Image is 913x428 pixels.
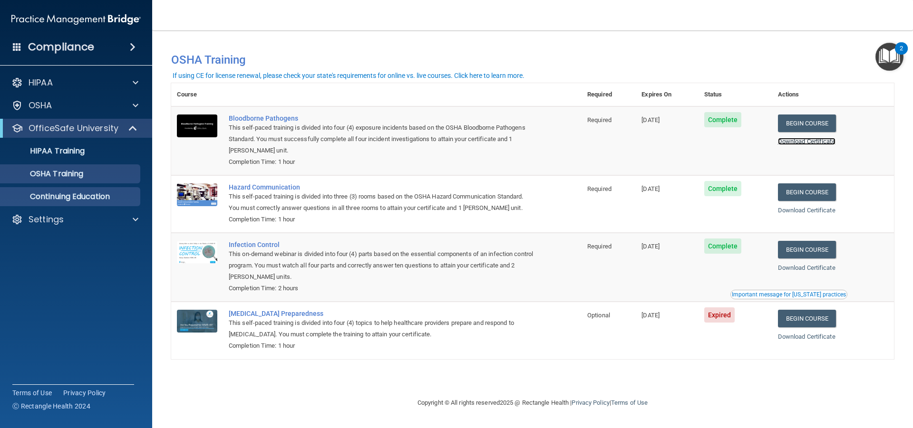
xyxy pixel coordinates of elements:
div: This on-demand webinar is divided into four (4) parts based on the essential components of an inf... [229,248,534,283]
a: Begin Course [778,183,836,201]
span: Complete [704,112,742,127]
div: This self-paced training is divided into four (4) topics to help healthcare providers prepare and... [229,317,534,340]
th: Course [171,83,223,106]
div: Completion Time: 1 hour [229,156,534,168]
a: Infection Control [229,241,534,248]
span: Expired [704,307,735,323]
th: Required [582,83,636,106]
a: [MEDICAL_DATA] Preparedness [229,310,534,317]
span: [DATE] [641,116,660,124]
th: Actions [772,83,894,106]
a: OfficeSafe University [11,123,138,134]
a: Terms of Use [12,388,52,398]
div: This self-paced training is divided into three (3) rooms based on the OSHA Hazard Communication S... [229,191,534,214]
a: Terms of Use [611,399,648,406]
h4: Compliance [28,40,94,54]
div: Copyright © All rights reserved 2025 @ Rectangle Health | | [359,388,706,418]
span: Required [587,243,612,250]
a: Bloodborne Pathogens [229,114,534,122]
a: Download Certificate [778,264,835,271]
span: Required [587,185,612,192]
button: Read this if you are a dental practitioner in the state of CA [730,290,847,299]
div: Completion Time: 1 hour [229,214,534,225]
span: Complete [704,181,742,196]
a: Settings [11,214,138,225]
div: If using CE for license renewal, please check your state's requirements for online vs. live cours... [173,72,524,79]
a: OSHA [11,100,138,111]
a: Begin Course [778,310,836,327]
a: Download Certificate [778,138,835,145]
div: Completion Time: 1 hour [229,340,534,352]
div: Important message for [US_STATE] practices [732,292,846,297]
a: Begin Course [778,114,836,132]
a: Download Certificate [778,207,835,214]
span: [DATE] [641,185,660,192]
span: [DATE] [641,312,660,319]
p: OSHA [29,100,52,111]
th: Expires On [636,83,698,106]
div: 2 [900,48,903,61]
button: Open Resource Center, 2 new notifications [875,43,903,71]
img: PMB logo [11,10,141,29]
h4: OSHA Training [171,53,894,67]
div: Completion Time: 2 hours [229,283,534,294]
p: HIPAA [29,77,53,88]
p: HIPAA Training [6,146,85,156]
a: Hazard Communication [229,183,534,191]
a: Privacy Policy [572,399,609,406]
p: Settings [29,214,64,225]
a: Begin Course [778,241,836,258]
span: [DATE] [641,243,660,250]
th: Status [699,83,772,106]
a: Download Certificate [778,333,835,340]
p: OfficeSafe University [29,123,118,134]
span: Optional [587,312,610,319]
span: Required [587,116,612,124]
a: HIPAA [11,77,138,88]
span: Ⓒ Rectangle Health 2024 [12,401,90,411]
p: Continuing Education [6,192,136,201]
div: This self-paced training is divided into four (4) exposure incidents based on the OSHA Bloodborne... [229,122,534,156]
a: Privacy Policy [63,388,106,398]
button: If using CE for license renewal, please check your state's requirements for online vs. live cours... [171,71,526,80]
p: OSHA Training [6,169,83,179]
span: Complete [704,238,742,254]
